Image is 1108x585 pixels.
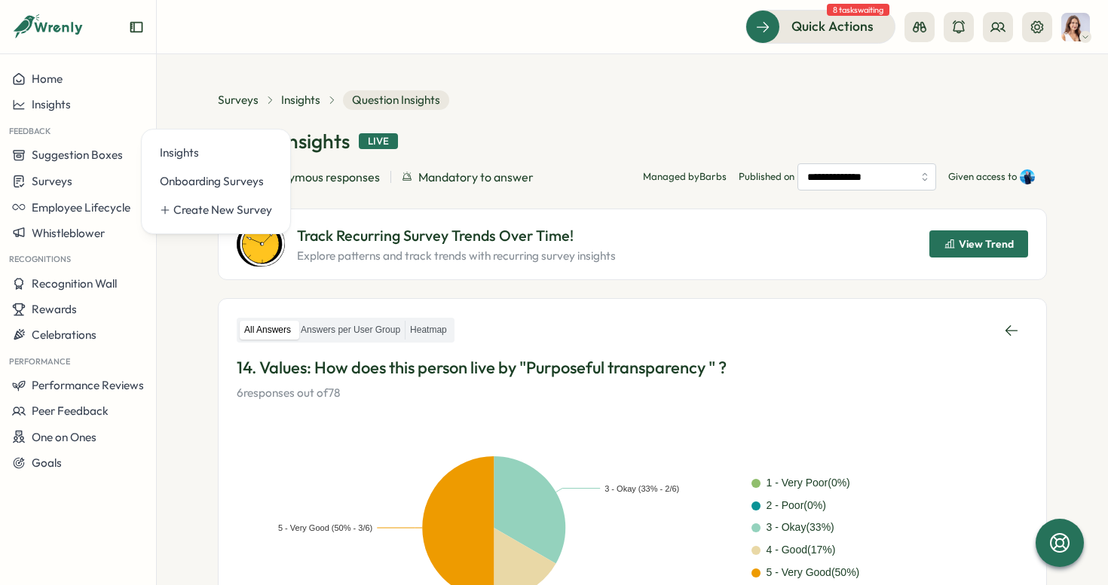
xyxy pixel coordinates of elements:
span: Rewards [32,302,77,316]
span: Surveys [32,174,72,188]
h1: Survey Insights [218,128,350,154]
label: Heatmap [406,321,451,340]
span: Home [32,72,63,86]
div: 1 - Very Poor ( 0 %) [767,475,850,492]
img: Henry Innis [1020,169,1035,184]
span: Barbs [699,170,727,182]
a: Surveys [218,92,259,108]
p: Given access to [948,170,1017,184]
text: 5 - Very Good (50% - 3/6) [278,523,372,532]
span: Insights [32,97,71,111]
div: Onboarding Surveys [160,173,272,190]
span: Celebrations [32,328,96,342]
span: Recognition Wall [32,276,117,291]
span: Performance Reviews [32,378,144,392]
a: Insights [154,139,278,167]
a: Insights [281,92,320,108]
label: All Answers [240,321,295,340]
span: Question Insights [343,90,449,110]
div: Live [359,133,398,150]
text: 3 - Okay (33% - 2/6) [605,484,679,493]
div: 3 - Okay ( 33 %) [767,519,834,536]
span: Quick Actions [791,17,874,36]
span: View Trend [959,239,1014,249]
span: Goals [32,456,62,470]
span: 8 tasks waiting [827,4,889,16]
span: Whistleblower [32,226,105,240]
label: Answers per User Group [296,321,405,340]
img: Barbs [1061,13,1090,41]
span: Published on [739,163,936,190]
p: 14. Values: How does this person live by "Purposeful transparency " ? [237,356,1028,379]
span: Employee Lifecycle [32,200,130,215]
div: Create New Survey [173,202,272,218]
button: Quick Actions [745,10,895,43]
a: Onboarding Surveys [154,167,278,196]
div: Insights [160,145,272,161]
button: Expand sidebar [129,20,144,35]
div: 5 - Very Good ( 50 %) [767,565,860,581]
span: Mandatory to answer [418,168,534,187]
span: Non-anonymous responses [234,168,380,187]
p: Managed by [643,170,727,184]
span: Peer Feedback [32,404,109,418]
p: Explore patterns and track trends with recurring survey insights [297,248,616,264]
span: One on Ones [32,430,96,444]
a: Create New Survey [154,196,278,224]
div: 2 - Poor ( 0 %) [767,498,826,514]
div: 4 - Good ( 17 %) [767,542,836,559]
button: View Trend [929,230,1028,257]
p: 6 responses out of 78 [237,385,1028,401]
span: Suggestion Boxes [32,148,123,162]
p: Track Recurring Survey Trends Over Time! [297,224,616,248]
